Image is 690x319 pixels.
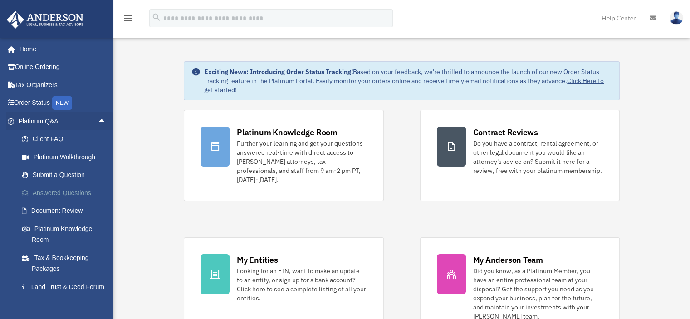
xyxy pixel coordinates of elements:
[13,166,120,184] a: Submit a Question
[13,148,120,166] a: Platinum Walkthrough
[237,266,367,303] div: Looking for an EIN, want to make an update to an entity, or sign up for a bank account? Click her...
[6,94,120,113] a: Order StatusNEW
[184,110,383,201] a: Platinum Knowledge Room Further your learning and get your questions answered real-time with dire...
[237,254,278,265] div: My Entities
[13,130,120,148] a: Client FAQ
[6,76,120,94] a: Tax Organizers
[13,202,120,220] a: Document Review
[204,68,353,76] strong: Exciting News: Introducing Order Status Tracking!
[13,249,120,278] a: Tax & Bookkeeping Packages
[13,220,120,249] a: Platinum Knowledge Room
[13,184,120,202] a: Answered Questions
[670,11,683,25] img: User Pic
[204,77,604,94] a: Click Here to get started!
[6,40,116,58] a: Home
[4,11,86,29] img: Anderson Advisors Platinum Portal
[13,278,120,296] a: Land Trust & Deed Forum
[6,112,120,130] a: Platinum Q&Aarrow_drop_up
[420,110,620,201] a: Contract Reviews Do you have a contract, rental agreement, or other legal document you would like...
[122,16,133,24] a: menu
[98,112,116,131] span: arrow_drop_up
[237,139,367,184] div: Further your learning and get your questions answered real-time with direct access to [PERSON_NAM...
[237,127,338,138] div: Platinum Knowledge Room
[52,96,72,110] div: NEW
[473,254,543,265] div: My Anderson Team
[204,67,612,94] div: Based on your feedback, we're thrilled to announce the launch of our new Order Status Tracking fe...
[473,139,603,175] div: Do you have a contract, rental agreement, or other legal document you would like an attorney's ad...
[122,13,133,24] i: menu
[473,127,538,138] div: Contract Reviews
[6,58,120,76] a: Online Ordering
[152,12,161,22] i: search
